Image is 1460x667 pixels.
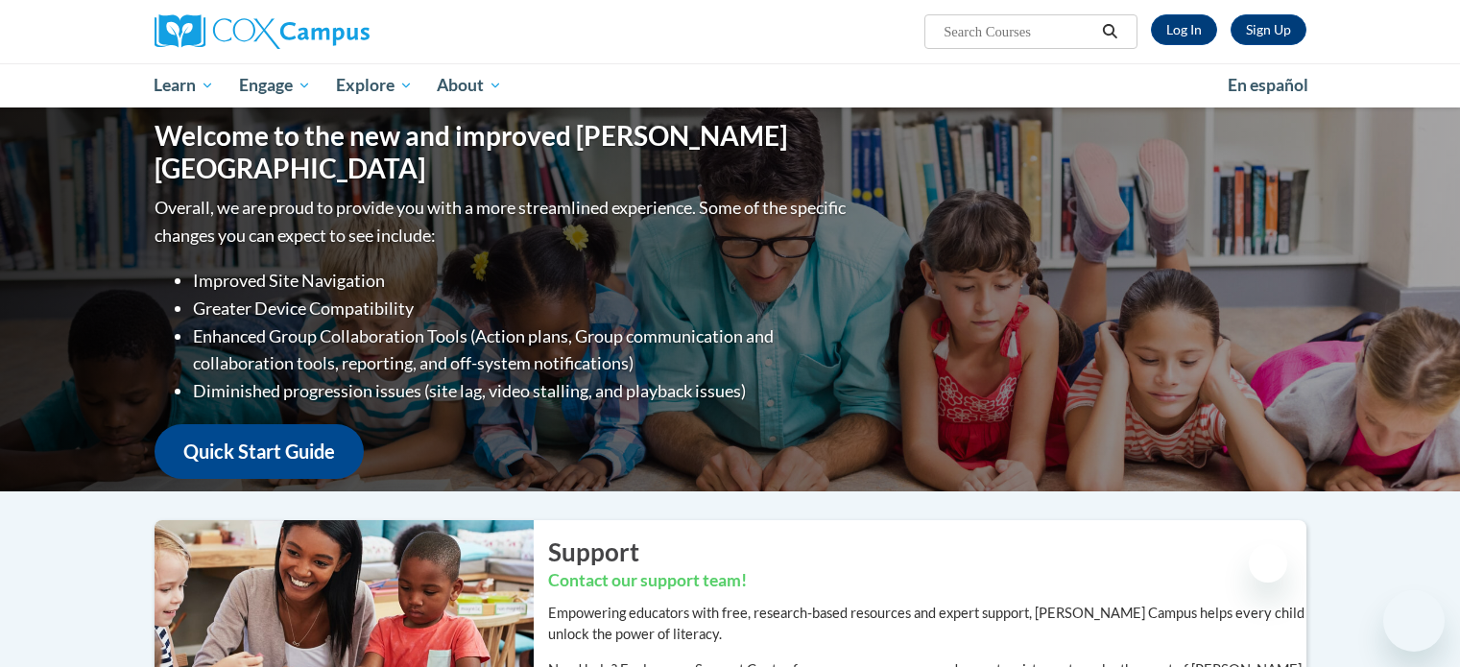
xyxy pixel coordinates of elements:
[323,63,425,107] a: Explore
[1231,14,1306,45] a: Register
[424,63,515,107] a: About
[1249,544,1287,583] iframe: Close message
[193,267,850,295] li: Improved Site Navigation
[142,63,227,107] a: Learn
[1228,75,1308,95] span: En español
[155,424,364,479] a: Quick Start Guide
[193,377,850,405] li: Diminished progression issues (site lag, video stalling, and playback issues)
[155,14,519,49] a: Cox Campus
[1095,20,1124,43] button: Search
[155,120,850,184] h1: Welcome to the new and improved [PERSON_NAME][GEOGRAPHIC_DATA]
[1383,590,1445,652] iframe: Button to launch messaging window
[155,194,850,250] p: Overall, we are proud to provide you with a more streamlined experience. Some of the specific cha...
[193,295,850,322] li: Greater Device Compatibility
[336,74,413,97] span: Explore
[1215,65,1321,106] a: En español
[154,74,214,97] span: Learn
[942,20,1095,43] input: Search Courses
[1151,14,1217,45] a: Log In
[126,63,1335,107] div: Main menu
[548,569,1306,593] h3: Contact our support team!
[193,322,850,378] li: Enhanced Group Collaboration Tools (Action plans, Group communication and collaboration tools, re...
[239,74,311,97] span: Engage
[548,535,1306,569] h2: Support
[155,14,370,49] img: Cox Campus
[227,63,323,107] a: Engage
[548,603,1306,645] p: Empowering educators with free, research-based resources and expert support, [PERSON_NAME] Campus...
[437,74,502,97] span: About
